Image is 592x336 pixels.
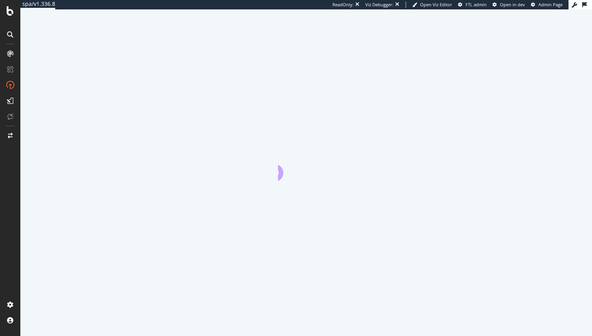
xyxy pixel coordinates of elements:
[420,2,452,7] span: Open Viz Editor
[500,2,525,7] span: Open in dev
[538,2,563,7] span: Admin Page
[458,2,487,8] a: FTL admin
[466,2,487,7] span: FTL admin
[531,2,563,8] a: Admin Page
[365,2,393,8] div: Viz Debugger:
[332,2,354,8] div: ReadOnly:
[412,2,452,8] a: Open Viz Editor
[493,2,525,8] a: Open in dev
[278,153,334,181] div: animation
